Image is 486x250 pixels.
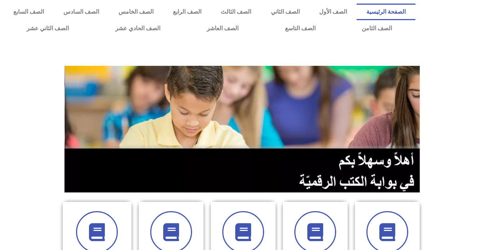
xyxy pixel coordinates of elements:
[357,4,415,20] a: الصفحة الرئيسية
[4,20,92,37] a: الصف الثاني عشر
[309,4,357,20] a: الصف الأول
[92,20,184,37] a: الصف الحادي عشر
[211,4,261,20] a: الصف الثالث
[4,4,54,20] a: الصف السابع
[261,4,309,20] a: الصف الثاني
[262,20,339,37] a: الصف التاسع
[109,4,163,20] a: الصف الخامس
[54,4,109,20] a: الصف السادس
[184,20,262,37] a: الصف العاشر
[163,4,211,20] a: الصف الرابع
[339,20,415,37] a: الصف الثامن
